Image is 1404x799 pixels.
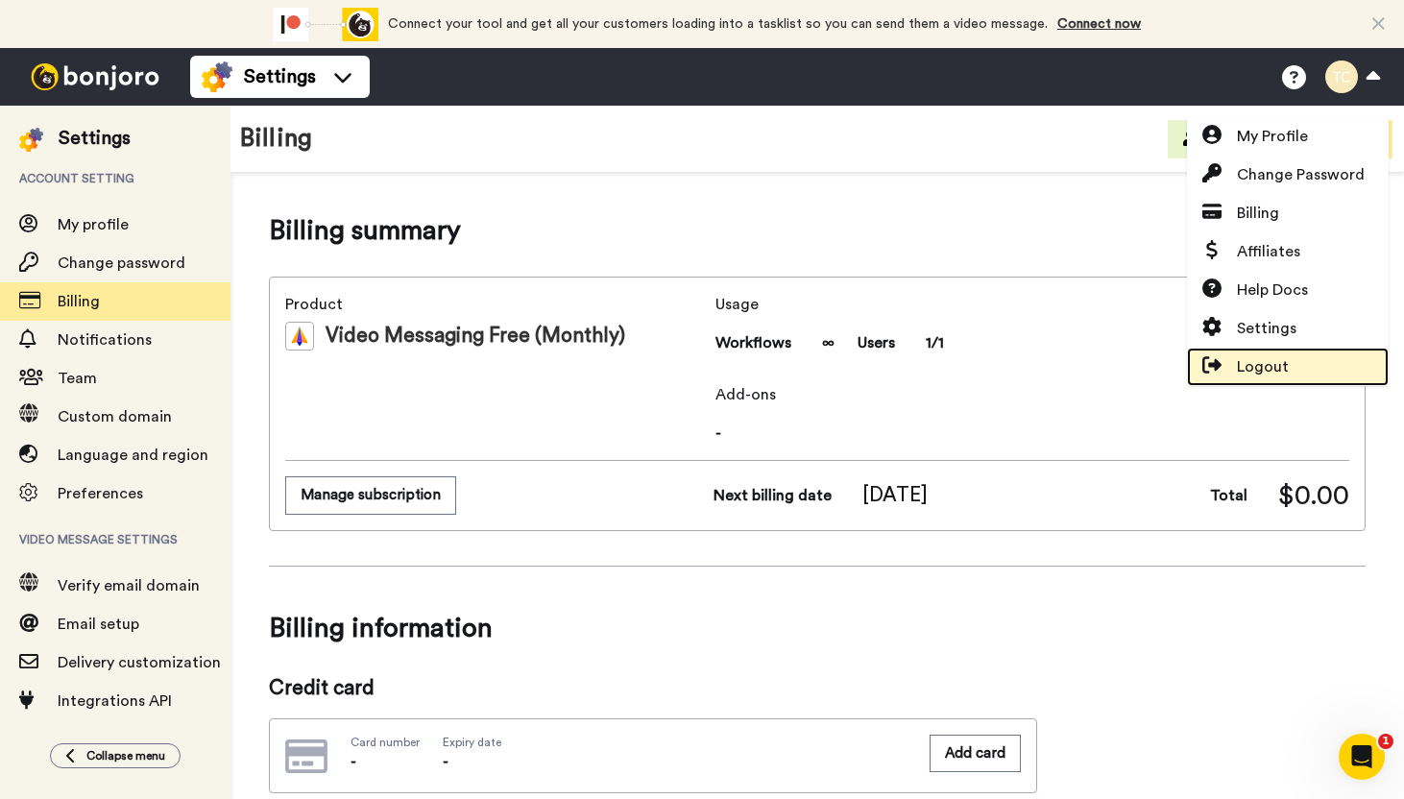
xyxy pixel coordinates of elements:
[443,735,501,750] span: Expiry date
[50,743,181,768] button: Collapse menu
[244,63,316,90] span: Settings
[1187,309,1389,348] a: Settings
[58,217,129,232] span: My profile
[858,331,895,354] span: Users
[1057,17,1141,31] a: Connect now
[269,674,1037,703] span: Credit card
[351,735,420,750] span: Card number
[285,293,708,316] span: Product
[1237,355,1289,378] span: Logout
[19,128,43,152] img: settings-colored.svg
[1378,734,1393,749] span: 1
[285,476,456,514] button: Manage subscription
[58,693,172,709] span: Integrations API
[1210,484,1247,507] span: Total
[273,8,378,41] div: animation
[58,578,200,593] span: Verify email domain
[715,293,944,316] span: Usage
[715,383,1349,406] span: Add-ons
[58,255,185,271] span: Change password
[58,409,172,424] span: Custom domain
[1237,202,1279,225] span: Billing
[1187,232,1389,271] a: Affiliates
[58,371,97,386] span: Team
[443,754,448,769] span: -
[1278,476,1349,515] span: $0.00
[58,294,100,309] span: Billing
[388,17,1048,31] span: Connect your tool and get all your customers loading into a tasklist so you can send them a video...
[1187,348,1389,386] a: Logout
[58,617,139,632] span: Email setup
[285,322,314,351] img: vm-color.svg
[59,125,131,152] div: Settings
[862,481,928,510] span: [DATE]
[1187,117,1389,156] a: My Profile
[1237,317,1296,340] span: Settings
[285,322,708,351] div: Video Messaging Free (Monthly)
[202,61,232,92] img: settings-colored.svg
[822,331,835,354] span: ∞
[1237,125,1308,148] span: My Profile
[58,486,143,501] span: Preferences
[1339,734,1385,780] iframe: Intercom live chat
[1187,156,1389,194] a: Change Password
[58,655,221,670] span: Delivery customization
[58,332,152,348] span: Notifications
[23,63,167,90] img: bj-logo-header-white.svg
[1237,278,1308,302] span: Help Docs
[1237,163,1365,186] span: Change Password
[930,735,1021,772] button: Add card
[351,754,356,769] span: -
[1187,271,1389,309] a: Help Docs
[715,331,791,354] span: Workflows
[86,748,165,763] span: Collapse menu
[269,601,1366,655] span: Billing information
[240,125,312,153] h1: Billing
[714,484,832,507] span: Next billing date
[1168,120,1262,158] button: Invite
[58,448,208,463] span: Language and region
[1237,240,1300,263] span: Affiliates
[269,211,461,250] span: Billing summary
[1187,194,1389,232] a: Billing
[926,331,944,354] span: 1/1
[715,422,1349,445] span: -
